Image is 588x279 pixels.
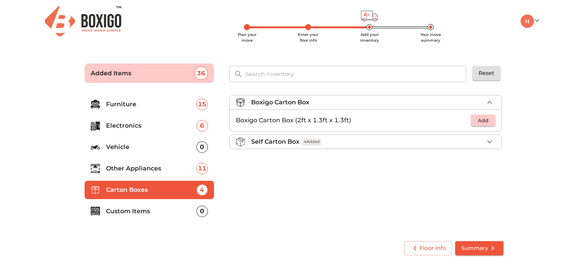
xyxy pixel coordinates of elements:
[106,207,196,216] p: Custom Items
[194,67,208,80] div: 36
[91,69,194,78] p: Added Items
[196,120,208,131] div: 6
[106,121,196,130] p: Electronics
[236,137,245,146] img: self_carton_box
[236,98,245,107] img: boxigo_carton_box
[241,66,472,82] input: Search Inventory
[106,143,196,152] p: Vehicle
[471,115,495,127] button: Add
[404,241,452,255] button: Floor Info
[106,185,196,195] p: Carton Boxes
[196,184,208,196] div: 4
[420,32,441,43] span: Your move summary
[298,32,318,43] span: Enter your floor info
[196,141,208,153] div: 0
[106,164,196,173] p: Other Appliances
[251,98,309,107] p: Boxigo Carton Box
[196,206,208,217] div: 0
[475,116,492,125] span: Add
[455,241,503,255] button: Summary
[479,68,494,78] span: Reset
[236,116,471,125] p: Boxigo Carton Box (2ft x 1.3ft x 1.3ft)
[360,32,379,43] span: Add your inventory
[472,66,500,80] button: Reset
[106,100,196,109] p: Furniture
[238,32,256,43] span: Plan your move
[196,163,208,174] div: 11
[461,243,497,253] span: Summary
[251,137,299,146] p: Self Carton Box
[410,243,446,253] span: Floor Info
[302,138,321,146] span: 4 Added
[196,99,208,110] div: 15
[45,6,121,36] img: Boxigo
